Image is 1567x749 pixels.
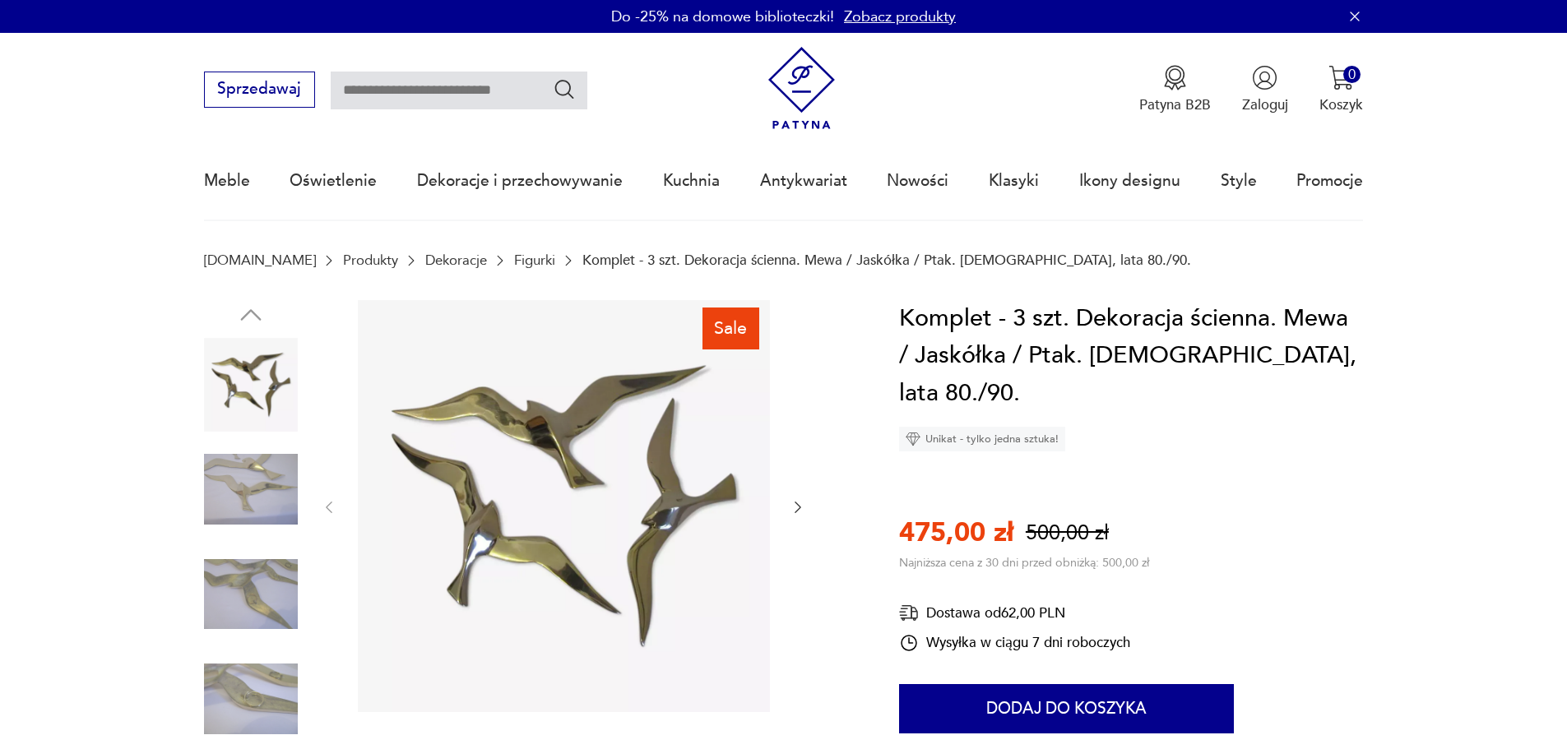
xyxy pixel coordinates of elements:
[1139,95,1211,114] p: Patyna B2B
[514,252,555,268] a: Figurki
[760,143,847,219] a: Antykwariat
[899,603,919,623] img: Ikona dostawy
[1139,65,1211,114] a: Ikona medaluPatyna B2B
[899,684,1234,733] button: Dodaj do koszyka
[702,307,759,349] div: Sale
[1296,143,1363,219] a: Promocje
[582,252,1191,268] p: Komplet - 3 szt. Dekoracja ścienna. Mewa / Jaskółka / Ptak. [DEMOGRAPHIC_DATA], lata 80./90.
[1221,143,1257,219] a: Style
[204,548,298,641] img: Zdjęcie produktu Komplet - 3 szt. Dekoracja ścienna. Mewa / Jaskółka / Ptak. Niemcy, lata 80./90.
[425,252,487,268] a: Dekoracje
[204,72,315,108] button: Sprzedawaj
[1252,65,1277,90] img: Ikonka użytkownika
[1319,65,1363,114] button: 0Koszyk
[1242,65,1288,114] button: Zaloguj
[1319,95,1363,114] p: Koszyk
[204,252,316,268] a: [DOMAIN_NAME]
[611,7,834,27] p: Do -25% na domowe biblioteczki!
[899,633,1130,653] div: Wysyłka w ciągu 7 dni roboczych
[358,300,770,712] img: Zdjęcie produktu Komplet - 3 szt. Dekoracja ścienna. Mewa / Jaskółka / Ptak. Niemcy, lata 80./90.
[899,427,1065,451] div: Unikat - tylko jedna sztuka!
[887,143,948,219] a: Nowości
[899,555,1149,571] p: Najniższa cena z 30 dni przed obniżką: 500,00 zł
[204,442,298,536] img: Zdjęcie produktu Komplet - 3 szt. Dekoracja ścienna. Mewa / Jaskółka / Ptak. Niemcy, lata 80./90.
[663,143,720,219] a: Kuchnia
[1026,519,1109,548] p: 500,00 zł
[899,300,1363,413] h1: Komplet - 3 szt. Dekoracja ścienna. Mewa / Jaskółka / Ptak. [DEMOGRAPHIC_DATA], lata 80./90.
[204,143,250,219] a: Meble
[899,515,1013,551] p: 475,00 zł
[989,143,1039,219] a: Klasyki
[760,47,843,130] img: Patyna - sklep z meblami i dekoracjami vintage
[1328,65,1354,90] img: Ikona koszyka
[553,77,577,101] button: Szukaj
[844,7,956,27] a: Zobacz produkty
[906,432,920,446] img: Ikona diamentu
[204,338,298,432] img: Zdjęcie produktu Komplet - 3 szt. Dekoracja ścienna. Mewa / Jaskółka / Ptak. Niemcy, lata 80./90.
[1343,66,1361,83] div: 0
[1139,65,1211,114] button: Patyna B2B
[1242,95,1288,114] p: Zaloguj
[1162,65,1188,90] img: Ikona medalu
[204,652,298,746] img: Zdjęcie produktu Komplet - 3 szt. Dekoracja ścienna. Mewa / Jaskółka / Ptak. Niemcy, lata 80./90.
[1079,143,1180,219] a: Ikony designu
[204,84,315,97] a: Sprzedawaj
[899,603,1130,623] div: Dostawa od 62,00 PLN
[417,143,623,219] a: Dekoracje i przechowywanie
[290,143,377,219] a: Oświetlenie
[343,252,398,268] a: Produkty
